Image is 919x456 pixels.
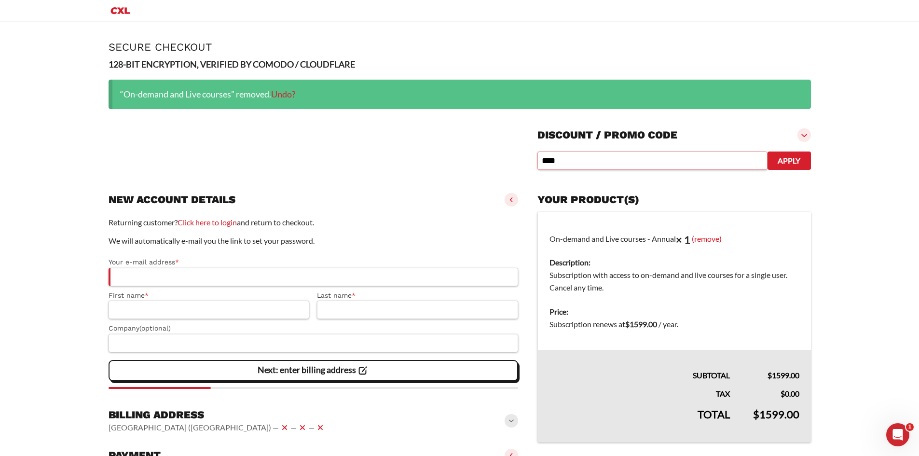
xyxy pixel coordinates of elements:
[781,389,785,398] span: $
[109,422,326,433] vaadin-horizontal-layout: [GEOGRAPHIC_DATA] ([GEOGRAPHIC_DATA]) — — —
[906,423,914,431] span: 1
[768,152,811,170] button: Apply
[109,257,519,268] label: Your e-mail address
[109,290,310,301] label: First name
[109,41,811,53] h1: Secure Checkout
[538,350,741,382] th: Subtotal
[676,233,690,246] strong: × 1
[886,423,909,446] iframe: Intercom live chat
[538,382,741,400] th: Tax
[549,256,799,269] dt: Description:
[109,360,519,381] vaadin-button: Next: enter billing address
[768,371,799,380] bdi: 1599.00
[692,234,722,243] a: (remove)
[271,89,295,99] a: Undo?
[549,319,678,329] span: Subscription renews at .
[109,80,811,109] div: “On-demand and Live courses” removed.
[753,408,799,421] bdi: 1599.00
[549,305,799,318] dt: Price:
[317,290,518,301] label: Last name
[139,324,171,332] span: (optional)
[537,128,677,142] h3: Discount / promo code
[753,408,759,421] span: $
[625,319,630,329] span: $
[538,400,741,442] th: Total
[109,323,519,334] label: Company
[178,218,237,227] a: Click here to login
[538,212,811,300] td: On-demand and Live courses - Annual
[625,319,657,329] bdi: 1599.00
[781,389,799,398] bdi: 0.00
[109,235,519,247] p: We will automatically e-mail you the link to set your password.
[658,319,677,329] span: / year
[109,408,326,422] h3: Billing address
[768,371,772,380] span: $
[109,193,235,207] h3: New account details
[109,59,355,69] strong: 128-BIT ENCRYPTION, VERIFIED BY COMODO / CLOUDFLARE
[549,269,799,294] dd: Subscription with access to on-demand and live courses for a single user. Cancel any time.
[109,216,519,229] p: Returning customer? and return to checkout.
